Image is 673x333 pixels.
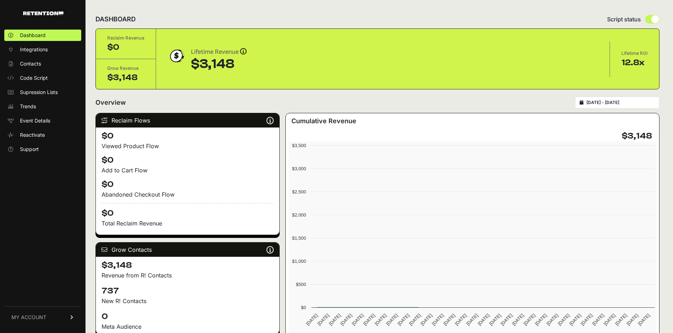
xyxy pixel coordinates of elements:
div: Reclaim Flows [96,113,279,128]
text: $1,500 [292,235,306,241]
text: [DATE] [637,313,651,327]
text: $1,000 [292,259,306,264]
a: Reactivate [4,129,81,141]
text: [DATE] [328,313,342,327]
h4: $0 [102,130,274,142]
h4: $0 [102,155,274,166]
h3: Cumulative Revenue [291,116,356,126]
text: [DATE] [397,313,410,327]
div: Lifetime ROI [621,50,648,57]
text: [DATE] [545,313,559,327]
h4: 0 [102,311,274,322]
text: $3,500 [292,143,306,148]
text: [DATE] [488,313,502,327]
text: [DATE] [626,313,640,327]
text: $2,500 [292,189,306,194]
a: Code Script [4,72,81,84]
span: Contacts [20,60,41,67]
div: Abandoned Checkout Flow [102,190,274,199]
img: Retention.com [23,11,63,15]
a: Event Details [4,115,81,126]
text: [DATE] [499,313,513,327]
span: Support [20,146,39,153]
div: Lifetime Revenue [191,47,247,57]
div: 12.8x [621,57,648,68]
a: Dashboard [4,30,81,41]
text: [DATE] [442,313,456,327]
span: Dashboard [20,32,46,39]
div: Add to Cart Flow [102,166,274,175]
h4: 737 [102,285,274,297]
text: $2,000 [292,212,306,218]
span: Reactivate [20,131,45,139]
text: [DATE] [568,313,582,327]
text: $500 [296,282,306,287]
a: Integrations [4,44,81,55]
text: [DATE] [374,313,388,327]
div: Viewed Product Flow [102,142,274,150]
text: [DATE] [351,313,364,327]
text: $0 [301,305,306,310]
text: [DATE] [477,313,491,327]
text: [DATE] [557,313,571,327]
a: MY ACCOUNT [4,306,81,328]
div: Reclaim Revenue [107,35,144,42]
h2: Overview [95,98,126,108]
text: [DATE] [305,313,319,327]
a: Supression Lists [4,87,81,98]
h4: $3,148 [102,260,274,271]
span: Event Details [20,117,50,124]
text: [DATE] [534,313,548,327]
p: Revenue from R! Contacts [102,271,274,280]
text: [DATE] [602,313,616,327]
img: dollar-coin-05c43ed7efb7bc0c12610022525b4bbbb207c7efeef5aecc26f025e68dcafac9.png [167,47,185,65]
h4: $0 [102,179,274,190]
div: $3,148 [107,72,144,83]
text: $3,000 [292,166,306,171]
text: [DATE] [580,313,594,327]
text: [DATE] [522,313,536,327]
text: [DATE] [614,313,628,327]
div: $3,148 [191,57,247,71]
text: [DATE] [339,313,353,327]
div: Grow Revenue [107,65,144,72]
h4: $0 [102,203,274,219]
a: Support [4,144,81,155]
div: $0 [107,42,144,53]
span: Trends [20,103,36,110]
p: New R! Contacts [102,297,274,305]
text: [DATE] [408,313,422,327]
h4: $3,148 [622,130,652,142]
div: Grow Contacts [96,243,279,257]
p: Total Reclaim Revenue [102,219,274,228]
span: Supression Lists [20,89,58,96]
text: [DATE] [419,313,433,327]
span: Script status [607,15,641,24]
text: [DATE] [316,313,330,327]
text: [DATE] [465,313,479,327]
span: MY ACCOUNT [11,314,46,321]
text: [DATE] [591,313,605,327]
text: [DATE] [362,313,376,327]
div: Meta Audience [102,322,274,331]
text: [DATE] [454,313,468,327]
a: Contacts [4,58,81,69]
h2: DASHBOARD [95,14,136,24]
span: Code Script [20,74,48,82]
text: [DATE] [431,313,445,327]
text: [DATE] [385,313,399,327]
text: [DATE] [511,313,525,327]
span: Integrations [20,46,48,53]
a: Trends [4,101,81,112]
